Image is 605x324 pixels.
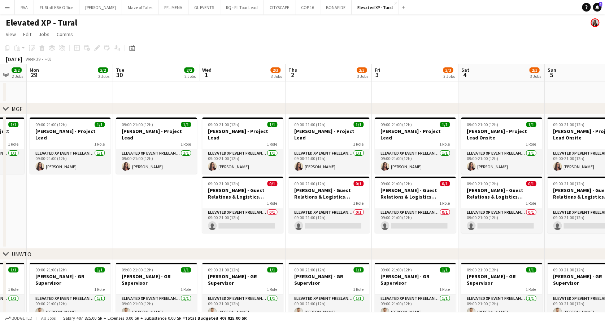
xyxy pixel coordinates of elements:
a: Comms [54,30,76,39]
button: BONAFIDE [320,0,352,14]
button: FL Staff KSA Office [34,0,79,14]
button: RQ - FII Tour Lead [220,0,264,14]
button: CITYSCAPE [264,0,295,14]
div: +03 [45,56,52,62]
span: Week 39 [24,56,42,62]
span: 2 [599,2,602,6]
a: Edit [20,30,34,39]
button: Elevated XP - Tural [352,0,399,14]
button: PFL MENA [158,0,188,14]
div: UNWTO [12,250,31,258]
a: View [3,30,19,39]
span: Edit [23,31,31,37]
app-user-avatar: Ala Khairalla [591,18,599,27]
div: [DATE] [6,56,22,63]
div: MGF [12,105,22,112]
button: Budgeted [4,314,34,322]
span: View [6,31,16,37]
button: RAA [15,0,34,14]
span: Jobs [39,31,49,37]
a: 2 [593,3,601,12]
span: All jobs [40,315,57,321]
span: Total Budgeted 407 825.00 SR [185,315,247,321]
span: Budgeted [12,316,32,321]
button: COP 16 [295,0,320,14]
span: Comms [57,31,73,37]
div: Salary 407 825.00 SR + Expenses 0.00 SR + Subsistence 0.00 SR = [63,315,247,321]
button: Maze of Tales [122,0,158,14]
a: Jobs [36,30,52,39]
button: [PERSON_NAME] [79,0,122,14]
h1: Elevated XP - Tural [6,17,77,28]
button: GL EVENTS [188,0,220,14]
